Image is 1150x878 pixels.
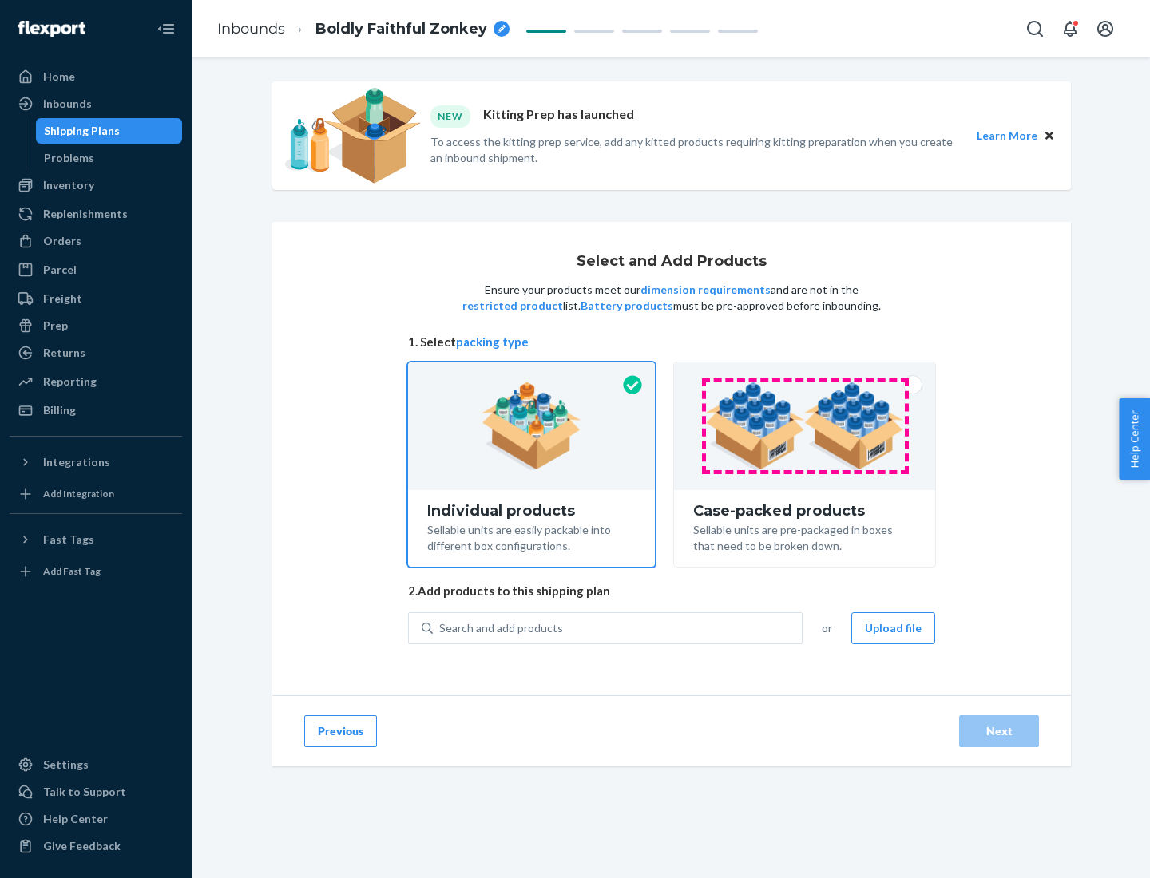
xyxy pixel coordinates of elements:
button: Battery products [581,298,673,314]
div: Next [973,723,1025,739]
span: 2. Add products to this shipping plan [408,583,935,599]
img: case-pack.59cecea509d18c883b923b81aeac6d0b.png [705,382,904,470]
a: Add Fast Tag [10,559,182,584]
button: restricted product [462,298,563,314]
a: Inbounds [10,91,182,117]
button: Close [1041,127,1058,144]
h1: Select and Add Products [577,254,767,270]
div: Integrations [43,454,110,470]
div: Case-packed products [693,503,916,519]
div: Billing [43,402,76,418]
div: Fast Tags [43,532,94,548]
a: Inbounds [217,20,285,38]
a: Inventory [10,172,182,198]
a: Reporting [10,369,182,394]
p: Kitting Prep has launched [483,105,634,127]
a: Settings [10,752,182,777]
button: Learn More [977,127,1037,144]
button: Upload file [851,612,935,644]
a: Talk to Support [10,779,182,805]
a: Home [10,64,182,89]
div: NEW [430,105,470,127]
a: Help Center [10,806,182,832]
a: Shipping Plans [36,118,183,144]
button: Previous [304,715,377,747]
div: Prep [43,318,68,334]
img: individual-pack.facf35554cb0f1810c75b2bd6df2d64e.png [482,382,581,470]
span: 1. Select [408,334,935,350]
div: Search and add products [439,620,563,636]
div: Help Center [43,811,108,827]
button: Next [959,715,1039,747]
div: Problems [44,150,94,166]
a: Parcel [10,257,182,283]
ol: breadcrumbs [204,6,522,53]
div: Freight [43,291,82,307]
div: Shipping Plans [44,123,120,139]
div: Give Feedback [43,838,121,854]
span: Boldly Faithful Zonkey [315,19,487,40]
button: Integrations [10,449,182,475]
div: Home [43,69,75,85]
div: Parcel [43,262,77,278]
button: packing type [456,334,529,350]
div: Replenishments [43,206,128,222]
div: Inbounds [43,96,92,112]
a: Add Integration [10,481,182,507]
div: Individual products [427,503,636,519]
a: Freight [10,286,182,311]
p: To access the kitting prep service, add any kitted products requiring kitting preparation when yo... [430,134,962,166]
button: dimension requirements [640,282,771,298]
div: Orders [43,233,81,249]
a: Problems [36,145,183,171]
button: Open account menu [1089,13,1121,45]
img: Flexport logo [18,21,85,37]
div: Returns [43,345,85,361]
div: Sellable units are easily packable into different box configurations. [427,519,636,554]
span: or [822,620,832,636]
div: Reporting [43,374,97,390]
p: Ensure your products meet our and are not in the list. must be pre-approved before inbounding. [461,282,882,314]
div: Inventory [43,177,94,193]
a: Returns [10,340,182,366]
button: Help Center [1119,398,1150,480]
a: Replenishments [10,201,182,227]
a: Billing [10,397,182,423]
button: Fast Tags [10,527,182,552]
div: Add Fast Tag [43,564,101,578]
div: Add Integration [43,487,114,500]
a: Orders [10,228,182,254]
button: Give Feedback [10,833,182,859]
div: Settings [43,757,89,773]
div: Sellable units are pre-packaged in boxes that need to be broken down. [693,519,916,554]
button: Open notifications [1054,13,1086,45]
button: Close Navigation [150,13,182,45]
div: Talk to Support [43,784,126,800]
button: Open Search Box [1019,13,1051,45]
a: Prep [10,313,182,338]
